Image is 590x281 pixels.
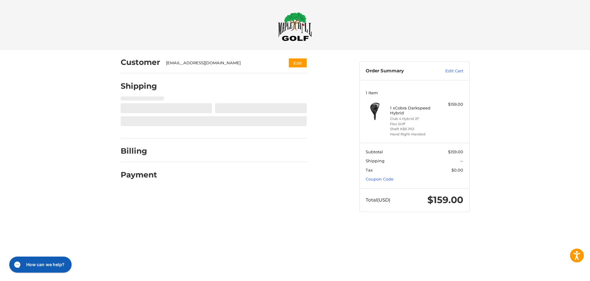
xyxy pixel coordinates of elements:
h2: Billing [121,146,157,156]
h4: 1 x Cobra Darkspeed Hybrid [390,105,437,116]
span: $159.00 [427,194,463,206]
span: -- [460,158,463,163]
iframe: Gorgias live chat messenger [6,254,73,275]
li: Hand Right-Handed [390,132,437,137]
span: Shipping [366,158,384,163]
button: Edit [289,58,307,67]
span: Total (USD) [366,197,390,203]
a: Coupon Code [366,177,393,181]
span: $159.00 [448,149,463,154]
span: Tax [366,168,373,172]
span: Subtotal [366,149,383,154]
h3: 1 Item [366,90,463,95]
img: Maple Hill Golf [278,12,312,41]
li: Club 4 Hybrid 21° [390,116,437,121]
div: [EMAIL_ADDRESS][DOMAIN_NAME] [166,60,277,66]
h2: Payment [121,170,157,180]
span: $0.00 [451,168,463,172]
div: $159.00 [439,101,463,108]
li: Flex Stiff [390,121,437,127]
li: Shaft KBS PGI [390,126,437,132]
h3: Order Summary [366,68,432,74]
h2: Customer [121,57,160,67]
h2: Shipping [121,81,157,91]
a: Edit Cart [432,68,463,74]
